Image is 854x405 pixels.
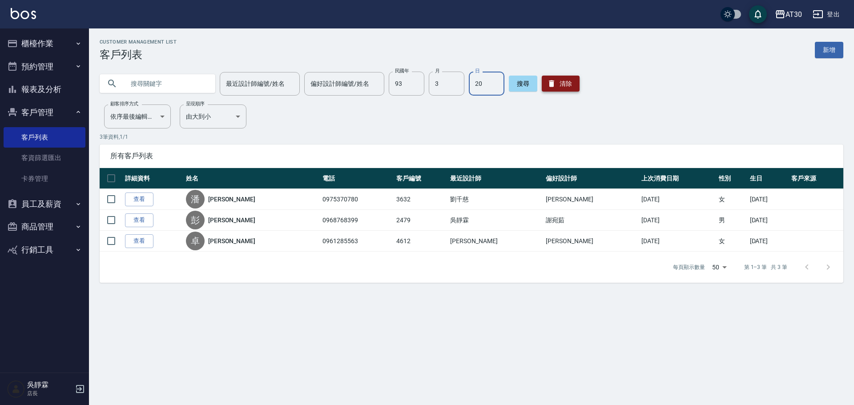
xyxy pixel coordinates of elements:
div: 彭 [186,211,205,229]
button: save [749,5,767,23]
td: 劉千慈 [448,189,544,210]
a: 查看 [125,192,153,206]
td: [DATE] [748,231,790,252]
p: 3 筆資料, 1 / 1 [100,133,843,141]
td: 女 [717,231,748,252]
a: 客資篩選匯出 [4,148,85,168]
th: 上次消費日期 [639,168,716,189]
td: [PERSON_NAME] [544,189,639,210]
th: 姓名 [184,168,320,189]
button: 行銷工具 [4,238,85,261]
div: 潘 [186,190,205,209]
th: 電話 [320,168,394,189]
button: 預約管理 [4,55,85,78]
td: 男 [717,210,748,231]
label: 呈現順序 [186,100,205,107]
td: 2479 [394,210,448,231]
th: 生日 [748,168,790,189]
span: 所有客戶列表 [110,152,833,160]
td: 0975370780 [320,189,394,210]
th: 詳細資料 [123,168,184,189]
td: [DATE] [748,210,790,231]
a: 查看 [125,234,153,248]
a: 新增 [815,42,843,58]
th: 客戶編號 [394,168,448,189]
a: [PERSON_NAME] [208,216,255,225]
button: 客戶管理 [4,101,85,124]
label: 民國年 [395,68,409,74]
div: AT30 [786,9,802,20]
div: 依序最後編輯時間 [104,104,171,128]
div: 50 [709,255,730,279]
a: 客戶列表 [4,127,85,148]
button: 員工及薪資 [4,192,85,216]
td: [DATE] [748,189,790,210]
button: 清除 [542,76,580,92]
a: 查看 [125,213,153,227]
th: 最近設計師 [448,168,544,189]
a: [PERSON_NAME] [208,237,255,245]
button: 櫃檯作業 [4,32,85,55]
button: 商品管理 [4,215,85,238]
th: 性別 [717,168,748,189]
button: AT30 [771,5,806,24]
a: [PERSON_NAME] [208,195,255,204]
td: [DATE] [639,231,716,252]
label: 日 [475,68,479,74]
button: 報表及分析 [4,78,85,101]
td: 3632 [394,189,448,210]
button: 登出 [809,6,843,23]
label: 月 [435,68,439,74]
th: 偏好設計師 [544,168,639,189]
td: 4612 [394,231,448,252]
p: 每頁顯示數量 [673,263,705,271]
td: 0968768399 [320,210,394,231]
p: 店長 [27,389,73,397]
td: [PERSON_NAME] [544,231,639,252]
td: 0961285563 [320,231,394,252]
label: 顧客排序方式 [110,100,138,107]
h2: Customer Management List [100,39,177,45]
h5: 吳靜霖 [27,381,73,389]
p: 第 1–3 筆 共 3 筆 [744,263,787,271]
div: 卓 [186,232,205,250]
img: Logo [11,8,36,19]
a: 卡券管理 [4,168,85,189]
td: [DATE] [639,189,716,210]
button: 搜尋 [509,76,537,92]
div: 由大到小 [180,104,246,128]
td: 吳靜霖 [448,210,544,231]
img: Person [7,380,25,398]
td: 女 [717,189,748,210]
h3: 客戶列表 [100,48,177,61]
td: 謝宛茹 [544,210,639,231]
input: 搜尋關鍵字 [125,72,208,96]
td: [PERSON_NAME] [448,231,544,252]
td: [DATE] [639,210,716,231]
th: 客戶來源 [789,168,843,189]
